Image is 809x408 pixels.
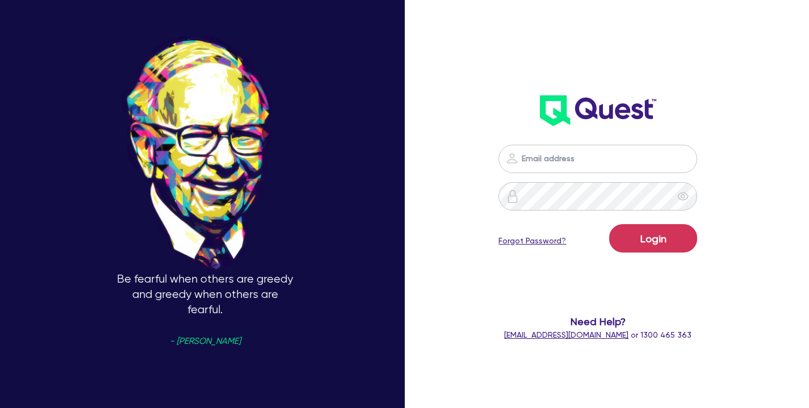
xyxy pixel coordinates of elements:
img: icon-password [505,152,519,165]
button: Login [609,224,697,253]
span: - [PERSON_NAME] [170,337,241,346]
a: [EMAIL_ADDRESS][DOMAIN_NAME] [504,330,628,339]
a: Forgot Password? [498,235,566,247]
img: icon-password [506,190,519,203]
span: eye [677,191,689,202]
input: Email address [498,145,697,173]
span: or 1300 465 363 [504,330,691,339]
span: Need Help? [494,314,702,329]
img: wH2k97JdezQIQAAAABJRU5ErkJggg== [540,95,656,126]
